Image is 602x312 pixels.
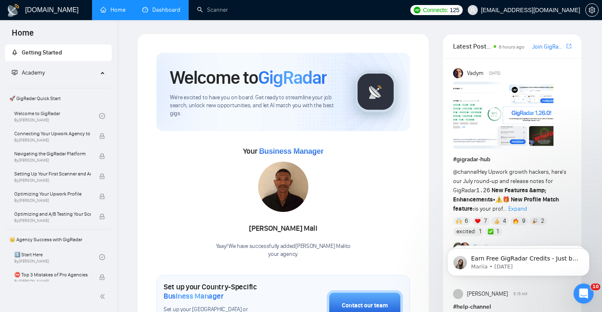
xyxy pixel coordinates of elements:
[22,69,45,76] span: Academy
[14,210,91,218] span: Optimizing and A/B Testing Your Scanner for Better Results
[7,4,20,17] img: logo
[585,3,599,17] button: setting
[465,217,468,225] span: 6
[258,66,327,89] span: GigRadar
[14,178,91,183] span: By [PERSON_NAME]
[355,71,397,113] img: gigradar-logo.png
[14,271,91,279] span: ⛔ Top 3 Mistakes of Pro Agencies
[342,301,388,310] div: Contact our team
[453,168,566,212] span: Hey Upwork growth hackers, here's our July round-up and release notes for GigRadar • is your prof...
[99,113,105,119] span: check-circle
[197,6,228,13] a: searchScanner
[12,49,18,55] span: rocket
[453,187,546,203] strong: New Features &amp; Enhancements
[450,5,459,15] span: 125
[513,290,528,298] span: 5:15 AM
[453,68,463,78] img: Vadym
[566,43,571,49] span: export
[435,231,602,289] iframe: Intercom notifications message
[14,158,91,163] span: By [PERSON_NAME]
[475,218,481,224] img: ❤️
[467,69,484,78] span: Vadym
[164,282,285,301] h1: Set up your Country-Specific
[14,218,91,223] span: By [PERSON_NAME]
[100,6,126,13] a: homeHome
[453,41,491,52] span: Latest Posts from the GigRadar Community
[12,70,18,75] span: fund-projection-screen
[164,291,223,301] span: Business Manager
[99,173,105,179] span: lock
[99,274,105,280] span: lock
[574,284,594,304] iframe: Intercom live chat
[216,242,351,258] div: Yaay! We have successfully added [PERSON_NAME] Mali to
[453,302,571,312] h1: # help-channel
[453,155,571,164] h1: # gigradar-hub
[467,289,508,299] span: [PERSON_NAME]
[6,231,111,248] span: 👑 Agency Success with GigRadar
[14,170,91,178] span: Setting Up Your First Scanner and Auto-Bidder
[566,42,571,50] a: export
[22,49,62,56] span: Getting Started
[470,7,476,13] span: user
[585,7,599,13] a: setting
[99,254,105,260] span: check-circle
[414,7,420,13] img: upwork-logo.png
[6,90,111,107] span: 🚀 GigRadar Quick Start
[489,70,500,77] span: [DATE]
[142,6,180,13] a: dashboardDashboard
[591,284,600,290] span: 10
[99,133,105,139] span: lock
[476,187,490,194] code: 1.26
[100,292,108,301] span: double-left
[14,190,91,198] span: Optimizing Your Upwork Profile
[14,150,91,158] span: Navigating the GigRadar Platform
[499,44,525,50] span: 8 hours ago
[453,82,553,149] img: F09AC4U7ATU-image.png
[488,229,494,235] img: ✅
[99,153,105,159] span: lock
[513,218,519,224] img: 🔥
[99,214,105,219] span: lock
[14,279,91,284] span: By [PERSON_NAME]
[243,147,324,156] span: Your
[532,42,565,52] a: Join GigRadar Slack Community
[453,168,478,175] span: @channel
[479,227,481,236] span: 1
[5,27,41,44] span: Home
[99,193,105,199] span: lock
[12,69,45,76] span: Academy
[484,217,487,225] span: 7
[170,66,327,89] h1: Welcome to
[423,5,448,15] span: Connects:
[497,227,499,236] span: 1
[170,94,341,118] span: We're excited to have you on board. Get ready to streamline your job search, unlock new opportuni...
[258,162,308,212] img: 1701686514118-dllhost_5AEBKQwde7.png
[502,196,510,203] span: 🎁
[494,218,500,224] img: 👍
[456,218,462,224] img: 🙌
[508,205,527,212] span: Expand
[455,227,476,236] span: :excited:
[259,147,323,155] span: Business Manager
[586,7,598,13] span: setting
[216,250,351,258] p: your agency .
[14,107,99,125] a: Welcome to GigRadarBy[PERSON_NAME]
[495,196,502,203] span: ⚠️
[522,217,525,225] span: 9
[503,217,506,225] span: 4
[5,44,112,61] li: Getting Started
[532,218,538,224] img: 🎉
[14,248,99,266] a: 1️⃣ Start HereBy[PERSON_NAME]
[14,129,91,138] span: Connecting Your Upwork Agency to GigRadar
[14,138,91,143] span: By [PERSON_NAME]
[14,198,91,203] span: By [PERSON_NAME]
[541,217,544,225] span: 2
[216,222,351,236] div: [PERSON_NAME] Mali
